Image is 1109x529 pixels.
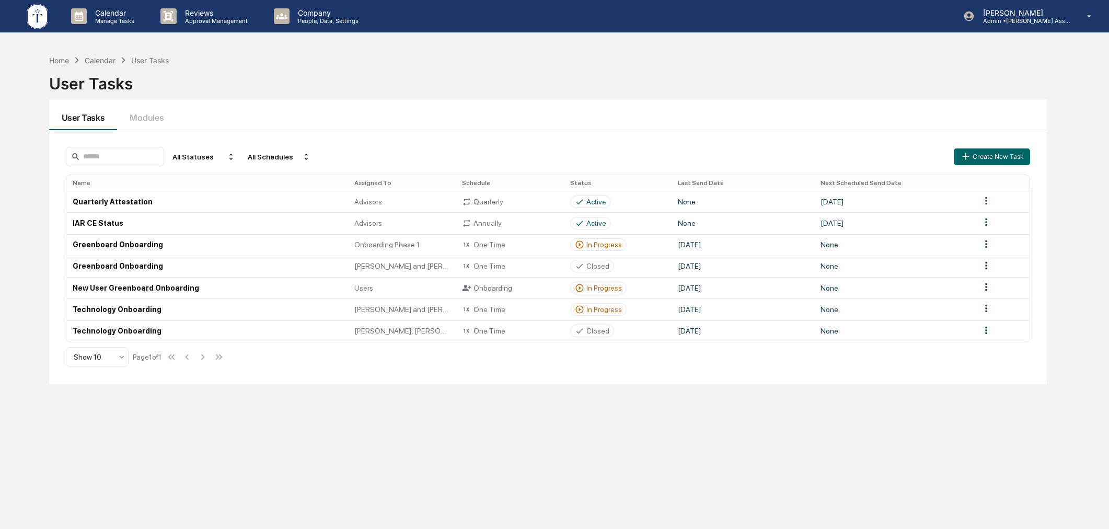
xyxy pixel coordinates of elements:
th: Next Scheduled Send Date [814,175,974,191]
div: In Progress [586,240,622,249]
p: Admin • [PERSON_NAME] Asset Management LLC [975,17,1072,25]
div: Active [586,219,606,227]
p: Reviews [177,8,253,17]
div: Onboarding [462,283,557,293]
div: One Time [462,240,557,249]
td: [DATE] [814,191,974,212]
td: Technology Onboarding [66,298,348,320]
th: Last Send Date [672,175,814,191]
div: One Time [462,326,557,336]
iframe: Open customer support [1076,494,1104,523]
p: People, Data, Settings [290,17,364,25]
p: Calendar [87,8,140,17]
button: User Tasks [49,100,118,130]
img: logo [25,2,50,31]
td: None [814,256,974,277]
td: [DATE] [672,298,814,320]
span: [PERSON_NAME] and [PERSON_NAME] Onboarding [354,305,449,314]
div: User Tasks [49,66,1047,93]
p: Approval Management [177,17,253,25]
p: [PERSON_NAME] [975,8,1072,17]
div: Calendar [85,56,115,65]
p: Manage Tasks [87,17,140,25]
td: None [672,191,814,212]
th: Status [564,175,672,191]
td: None [814,234,974,256]
td: [DATE] [672,234,814,256]
button: Create New Task [954,148,1030,165]
span: Users [354,284,373,292]
span: Advisors [354,198,382,206]
td: IAR CE Status [66,212,348,234]
td: None [814,298,974,320]
td: [DATE] [672,256,814,277]
div: Closed [586,262,609,270]
span: Advisors [354,219,382,227]
div: User Tasks [131,56,169,65]
div: Page 1 of 1 [133,353,161,361]
div: In Progress [586,284,622,292]
th: Schedule [456,175,563,191]
th: Name [66,175,348,191]
td: None [672,212,814,234]
td: New User Greenboard Onboarding [66,277,348,298]
div: Closed [586,327,609,335]
div: Quarterly [462,197,557,206]
button: Modules [117,100,176,130]
td: None [814,320,974,342]
div: Active [586,198,606,206]
div: All Statuses [168,148,239,165]
div: Home [49,56,69,65]
td: [DATE] [672,320,814,342]
div: One Time [462,305,557,314]
td: Greenboard Onboarding [66,256,348,277]
div: All Schedules [244,148,315,165]
td: [DATE] [672,277,814,298]
div: One Time [462,261,557,271]
div: In Progress [586,305,622,314]
td: Technology Onboarding [66,320,348,342]
td: None [814,277,974,298]
span: [PERSON_NAME], [PERSON_NAME], [PERSON_NAME] Onboard [354,327,449,335]
span: Onboarding Phase 1 [354,240,420,249]
td: [DATE] [814,212,974,234]
th: Assigned To [348,175,456,191]
span: [PERSON_NAME] and [PERSON_NAME] Onboarding [354,262,449,270]
td: Greenboard Onboarding [66,234,348,256]
p: Company [290,8,364,17]
td: Quarterly Attestation [66,191,348,212]
div: Annually [462,218,557,228]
